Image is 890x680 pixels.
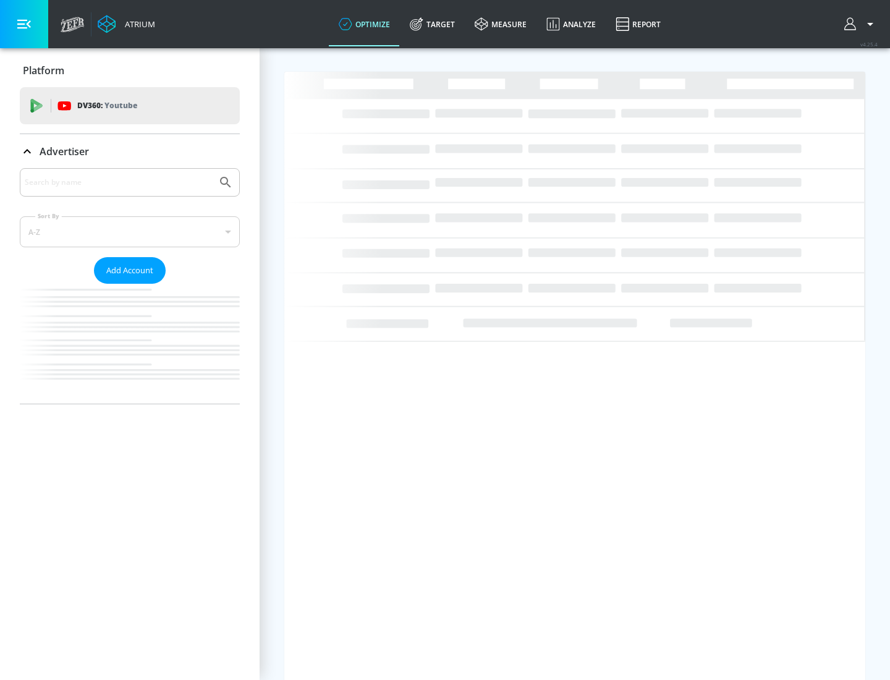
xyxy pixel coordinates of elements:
a: Target [400,2,465,46]
div: DV360: Youtube [20,87,240,124]
div: Atrium [120,19,155,30]
a: Report [606,2,671,46]
div: Advertiser [20,134,240,169]
div: A-Z [20,216,240,247]
p: Advertiser [40,145,89,158]
div: Platform [20,53,240,88]
a: Analyze [536,2,606,46]
p: DV360: [77,99,137,113]
label: Sort By [35,212,62,220]
nav: list of Advertiser [20,284,240,404]
p: Platform [23,64,64,77]
span: v 4.25.4 [860,41,878,48]
button: Add Account [94,257,166,284]
a: optimize [329,2,400,46]
input: Search by name [25,174,212,190]
a: measure [465,2,536,46]
div: Advertiser [20,168,240,404]
span: Add Account [106,263,153,278]
a: Atrium [98,15,155,33]
p: Youtube [104,99,137,112]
